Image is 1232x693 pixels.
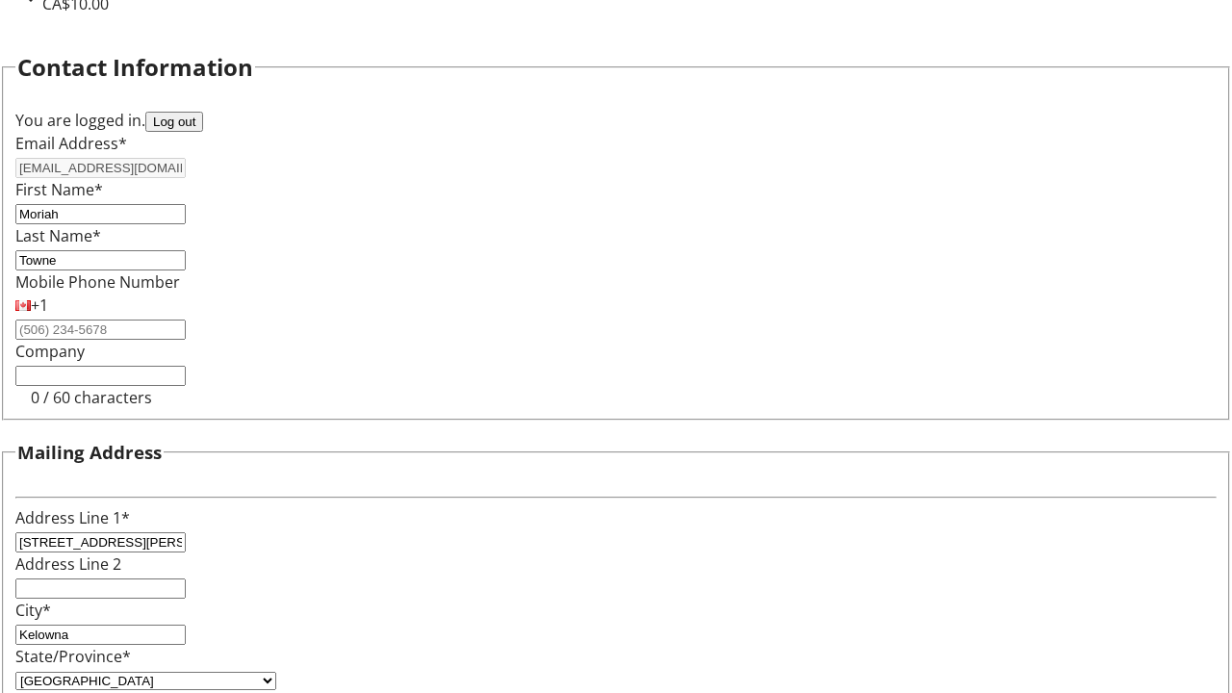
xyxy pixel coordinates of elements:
h3: Mailing Address [17,439,162,466]
input: (506) 234-5678 [15,320,186,340]
label: Address Line 1* [15,507,130,528]
label: Last Name* [15,225,101,246]
label: Mobile Phone Number [15,271,180,293]
label: State/Province* [15,646,131,667]
h2: Contact Information [17,50,253,85]
label: Company [15,341,85,362]
label: City* [15,600,51,621]
label: First Name* [15,179,103,200]
input: City [15,625,186,645]
button: Log out [145,112,203,132]
tr-character-limit: 0 / 60 characters [31,387,152,408]
label: Email Address* [15,133,127,154]
label: Address Line 2 [15,553,121,575]
input: Address [15,532,186,552]
div: You are logged in. [15,109,1217,132]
